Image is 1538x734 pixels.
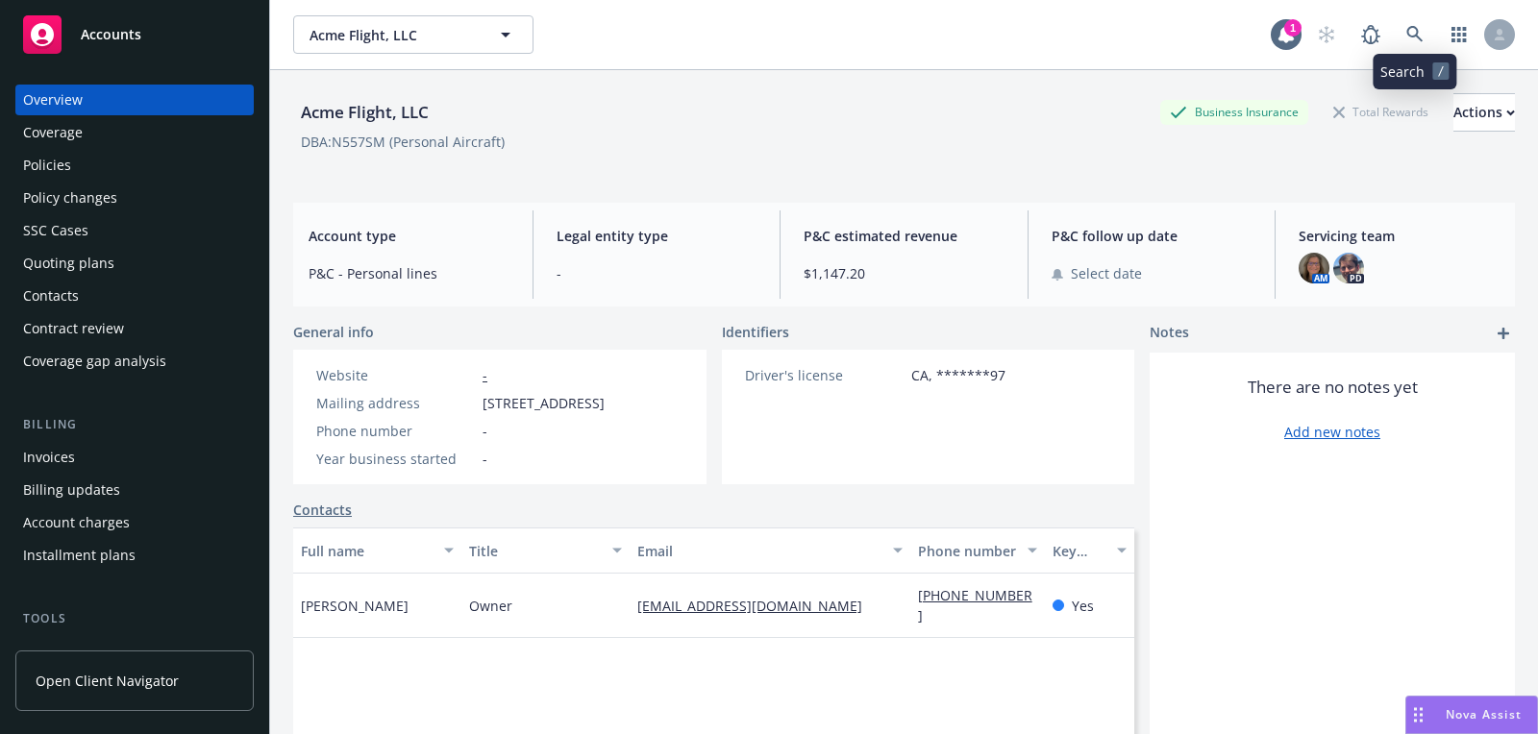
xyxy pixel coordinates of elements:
[1333,253,1364,283] img: photo
[15,540,254,571] a: Installment plans
[1299,226,1500,246] span: Servicing team
[316,365,475,385] div: Website
[1052,226,1253,246] span: P&C follow up date
[804,263,1005,283] span: $1,147.20
[23,507,130,538] div: Account charges
[293,15,533,54] button: Acme Flight, LLC
[910,527,1045,574] button: Phone number
[293,500,352,520] a: Contacts
[1453,93,1515,132] button: Actions
[301,596,409,616] span: [PERSON_NAME]
[918,586,1032,624] a: [PHONE_NUMBER]
[81,27,141,42] span: Accounts
[15,215,254,246] a: SSC Cases
[557,263,757,283] span: -
[1440,15,1478,54] a: Switch app
[1492,322,1515,345] a: add
[23,442,75,473] div: Invoices
[23,281,79,311] div: Contacts
[1150,322,1189,345] span: Notes
[23,183,117,213] div: Policy changes
[23,150,71,181] div: Policies
[1324,100,1438,124] div: Total Rewards
[1307,15,1346,54] a: Start snowing
[309,263,509,283] span: P&C - Personal lines
[1446,706,1522,722] span: Nova Assist
[1160,100,1308,124] div: Business Insurance
[637,541,881,561] div: Email
[15,183,254,213] a: Policy changes
[15,346,254,377] a: Coverage gap analysis
[15,117,254,148] a: Coverage
[1299,253,1329,283] img: photo
[309,226,509,246] span: Account type
[23,475,120,505] div: Billing updates
[301,132,505,152] div: DBA: N557SM (Personal Aircraft)
[745,365,904,385] div: Driver's license
[1396,15,1434,54] a: Search
[469,541,601,561] div: Title
[23,85,83,115] div: Overview
[36,671,179,691] span: Open Client Navigator
[469,596,512,616] span: Owner
[15,8,254,61] a: Accounts
[630,527,910,574] button: Email
[1072,596,1094,616] span: Yes
[1045,527,1134,574] button: Key contact
[483,421,487,441] span: -
[483,449,487,469] span: -
[15,415,254,434] div: Billing
[15,475,254,505] a: Billing updates
[483,366,487,384] a: -
[1453,94,1515,131] div: Actions
[310,25,476,45] span: Acme Flight, LLC
[15,150,254,181] a: Policies
[23,313,124,344] div: Contract review
[1405,696,1538,734] button: Nova Assist
[293,100,436,125] div: Acme Flight, LLC
[23,248,114,279] div: Quoting plans
[1352,15,1390,54] a: Report a Bug
[23,117,83,148] div: Coverage
[1284,19,1302,37] div: 1
[637,597,878,615] a: [EMAIL_ADDRESS][DOMAIN_NAME]
[15,248,254,279] a: Quoting plans
[23,346,166,377] div: Coverage gap analysis
[15,281,254,311] a: Contacts
[15,442,254,473] a: Invoices
[301,541,433,561] div: Full name
[15,85,254,115] a: Overview
[15,609,254,628] div: Tools
[1406,697,1430,733] div: Drag to move
[316,421,475,441] div: Phone number
[483,393,605,413] span: [STREET_ADDRESS]
[23,540,136,571] div: Installment plans
[293,527,461,574] button: Full name
[1248,376,1418,399] span: There are no notes yet
[293,322,374,342] span: General info
[316,449,475,469] div: Year business started
[15,507,254,538] a: Account charges
[722,322,789,342] span: Identifiers
[918,541,1016,561] div: Phone number
[15,313,254,344] a: Contract review
[1071,263,1142,283] span: Select date
[1053,541,1105,561] div: Key contact
[557,226,757,246] span: Legal entity type
[804,226,1005,246] span: P&C estimated revenue
[23,215,88,246] div: SSC Cases
[461,527,630,574] button: Title
[316,393,475,413] div: Mailing address
[1284,422,1380,442] a: Add new notes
